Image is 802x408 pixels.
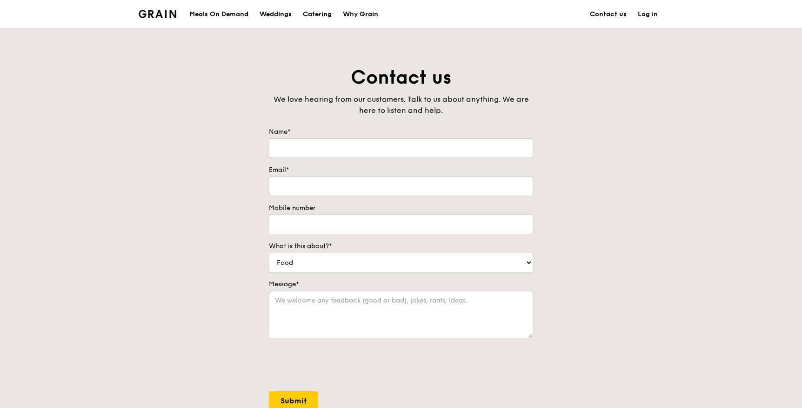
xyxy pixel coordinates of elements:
[269,242,533,251] label: What is this about?*
[189,0,248,28] div: Meals On Demand
[269,65,533,90] h1: Contact us
[139,10,176,18] img: Grain
[269,165,533,175] label: Email*
[269,94,533,116] div: We love hearing from our customers. Talk to us about anything. We are here to listen and help.
[632,0,663,28] a: Log in
[269,348,410,384] iframe: reCAPTCHA
[254,0,297,28] a: Weddings
[260,0,292,28] div: Weddings
[269,204,533,213] label: Mobile number
[297,0,337,28] a: Catering
[269,127,533,137] label: Name*
[269,280,533,289] label: Message*
[584,0,632,28] a: Contact us
[303,0,332,28] div: Catering
[337,0,384,28] a: Why Grain
[343,0,378,28] div: Why Grain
